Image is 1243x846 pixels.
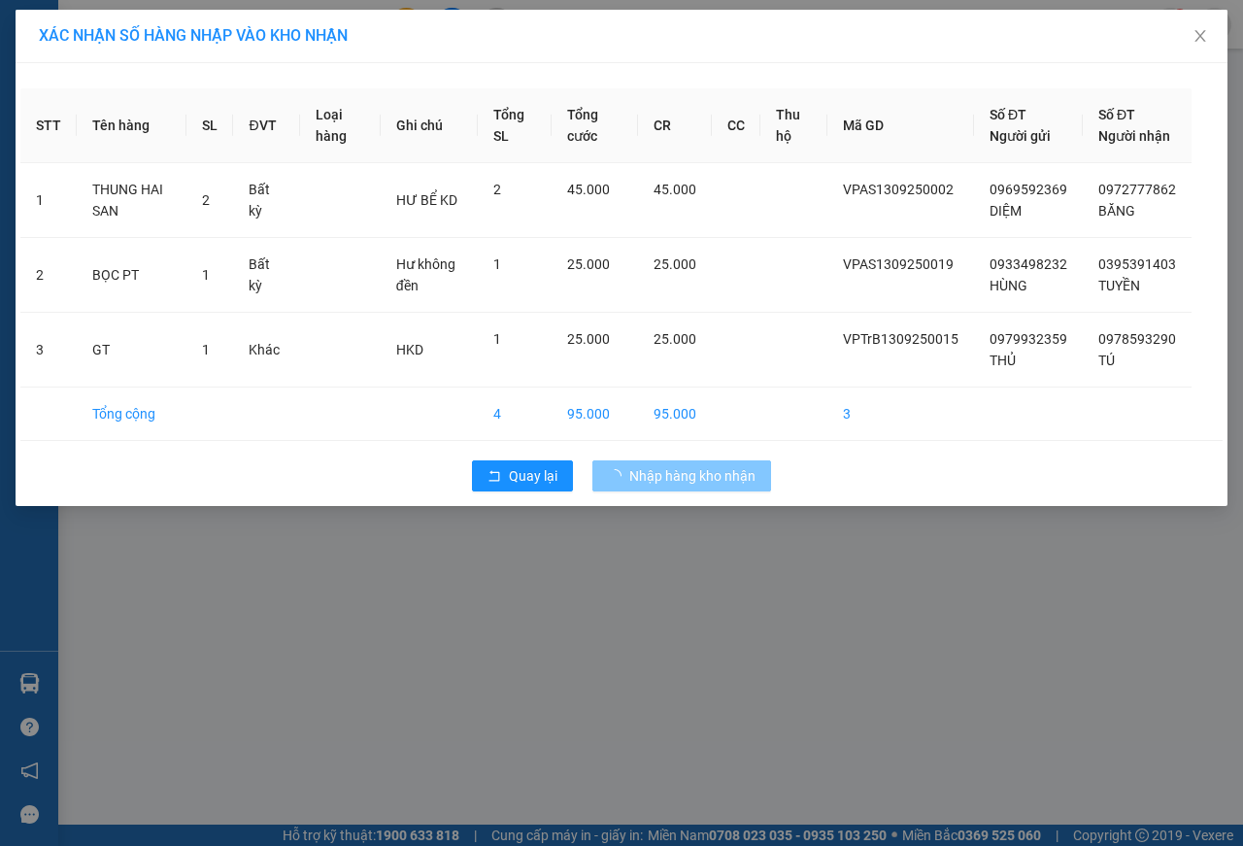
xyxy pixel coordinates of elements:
[552,388,639,441] td: 95.000
[153,31,261,55] span: Bến xe [GEOGRAPHIC_DATA]
[990,203,1022,219] span: DIỆM
[1098,203,1135,219] span: BĂNG
[509,465,557,487] span: Quay lại
[487,469,501,485] span: rollback
[202,192,210,208] span: 2
[77,238,186,313] td: BỌC PT
[202,267,210,283] span: 1
[20,88,77,163] th: STT
[843,182,954,197] span: VPAS1309250002
[300,88,381,163] th: Loại hàng
[77,388,186,441] td: Tổng cộng
[381,88,478,163] th: Ghi chú
[396,342,423,357] span: HKD
[654,331,696,347] span: 25.000
[990,256,1067,272] span: 0933498232
[20,313,77,388] td: 3
[760,88,827,163] th: Thu hộ
[233,88,299,163] th: ĐVT
[843,256,954,272] span: VPAS1309250019
[1098,353,1115,368] span: TÚ
[827,88,974,163] th: Mã GD
[153,86,238,98] span: Hotline: 19001152
[567,256,610,272] span: 25.000
[592,460,771,491] button: Nhập hàng kho nhận
[1098,182,1176,197] span: 0972777862
[202,342,210,357] span: 1
[7,12,93,97] img: logo
[1098,256,1176,272] span: 0395391403
[6,141,118,152] span: In ngày:
[493,331,501,347] span: 1
[493,256,501,272] span: 1
[6,125,206,137] span: [PERSON_NAME]:
[712,88,760,163] th: CC
[396,256,455,293] span: Hư không đền
[843,331,958,347] span: VPTrB1309250015
[629,465,756,487] span: Nhập hàng kho nhận
[1098,278,1140,293] span: TUYỀN
[654,182,696,197] span: 45.000
[52,105,238,120] span: -----------------------------------------
[43,141,118,152] span: 10:53:36 [DATE]
[233,238,299,313] td: Bất kỳ
[396,192,457,208] span: HƯ BỂ KD
[990,128,1051,144] span: Người gửi
[990,107,1026,122] span: Số ĐT
[20,238,77,313] td: 2
[638,88,712,163] th: CR
[478,388,552,441] td: 4
[186,88,233,163] th: SL
[990,331,1067,347] span: 0979932359
[638,388,712,441] td: 95.000
[1098,331,1176,347] span: 0978593290
[654,256,696,272] span: 25.000
[608,469,629,483] span: loading
[77,163,186,238] td: THUNG HAI SAN
[478,88,552,163] th: Tổng SL
[77,88,186,163] th: Tên hàng
[493,182,501,197] span: 2
[153,58,267,83] span: 01 Võ Văn Truyện, KP.1, Phường 2
[567,331,610,347] span: 25.000
[1173,10,1227,64] button: Close
[567,182,610,197] span: 45.000
[1193,28,1208,44] span: close
[1098,107,1135,122] span: Số ĐT
[20,163,77,238] td: 1
[39,26,348,45] span: XÁC NHẬN SỐ HÀNG NHẬP VÀO KHO NHẬN
[990,182,1067,197] span: 0969592369
[153,11,266,27] strong: ĐỒNG PHƯỚC
[1098,128,1170,144] span: Người nhận
[552,88,639,163] th: Tổng cước
[77,313,186,388] td: GT
[472,460,573,491] button: rollbackQuay lại
[233,313,299,388] td: Khác
[990,353,1016,368] span: THỦ
[827,388,974,441] td: 3
[97,123,207,138] span: VPMC1309250003
[990,278,1027,293] span: HÙNG
[233,163,299,238] td: Bất kỳ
